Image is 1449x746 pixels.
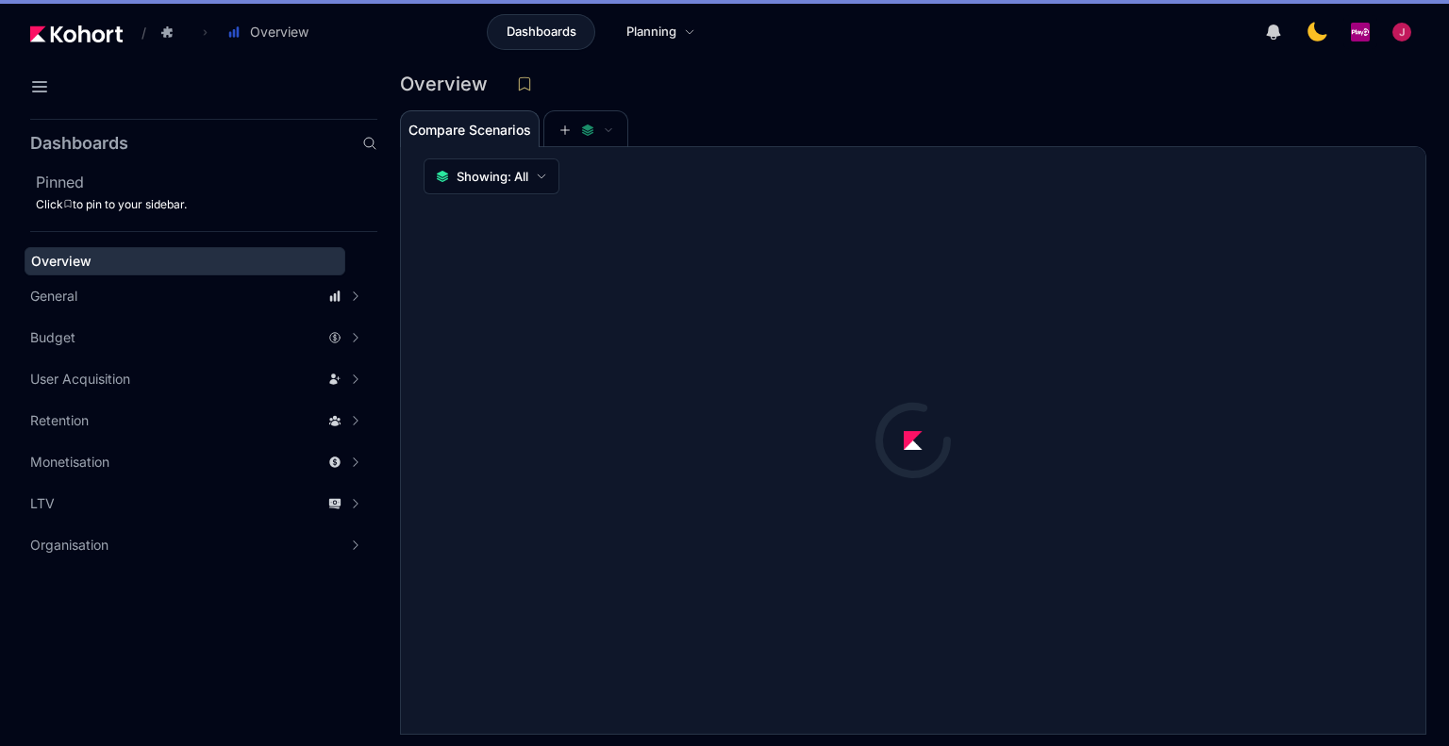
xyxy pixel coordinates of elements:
h2: Dashboards [30,135,128,152]
span: Monetisation [30,453,109,472]
span: Overview [31,253,92,269]
a: Overview [25,247,345,275]
span: Dashboards [507,23,576,41]
span: Showing: All [457,167,528,186]
button: Overview [217,16,328,48]
img: Kohort logo [30,25,123,42]
a: Planning [607,14,715,50]
img: logo_PlayQ_20230721100321046856.png [1351,23,1370,41]
a: Dashboards [487,14,595,50]
span: › [199,25,211,40]
span: Overview [250,23,308,41]
span: Retention [30,411,89,430]
span: User Acquisition [30,370,130,389]
button: Showing: All [424,158,559,194]
span: Organisation [30,536,108,555]
div: Click to pin to your sidebar. [36,197,377,212]
span: Compare Scenarios [408,124,531,137]
span: LTV [30,494,55,513]
h3: Overview [400,75,499,93]
span: Budget [30,328,75,347]
span: / [126,23,146,42]
span: Planning [626,23,676,41]
h2: Pinned [36,171,377,193]
span: General [30,287,77,306]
